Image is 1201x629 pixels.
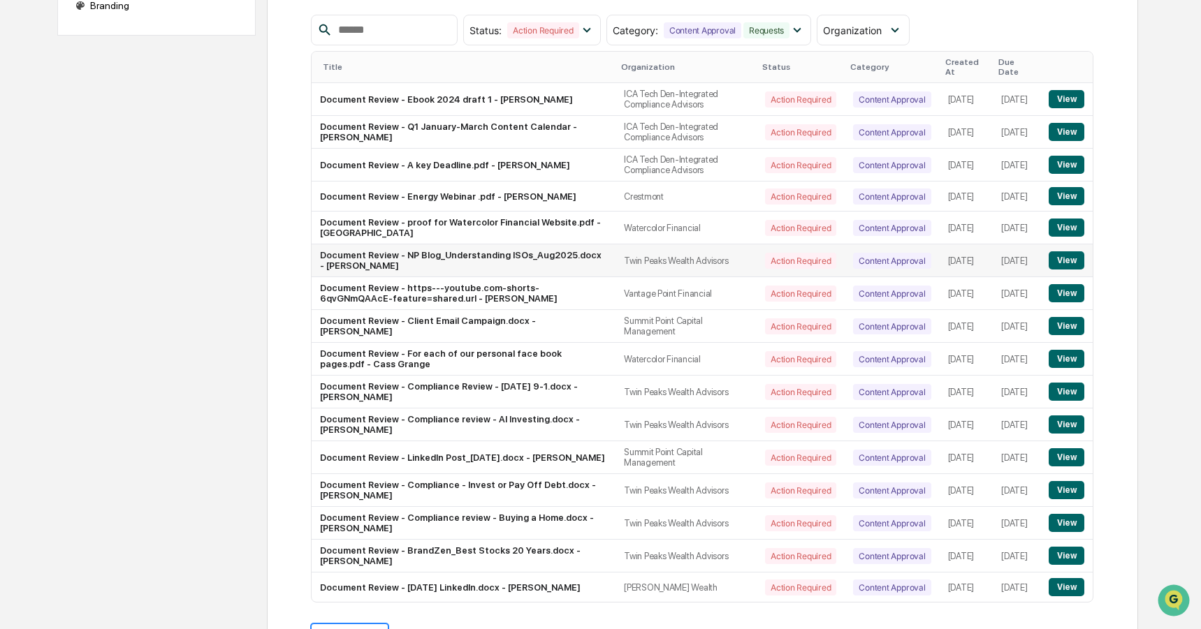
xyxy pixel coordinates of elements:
div: Content Approval [853,579,931,595]
div: Content Approval [853,548,931,564]
div: Content Approval [853,157,931,173]
button: View [1049,514,1084,532]
td: [DATE] [940,212,993,244]
div: Action Required [765,124,836,140]
div: Action Required [765,450,836,466]
div: Content Approval [853,351,931,367]
td: ICA Tech Den-Integrated Compliance Advisors [616,149,757,182]
div: Content Approval [853,318,931,334]
div: Content Approval [853,220,931,236]
button: View [1049,317,1084,335]
td: [DATE] [993,83,1040,116]
span: Attestations [115,176,173,190]
td: [DATE] [940,441,993,474]
span: Organization [823,24,882,36]
td: Twin Peaks Wealth Advisors [616,244,757,277]
td: [DATE] [940,408,993,441]
td: [DATE] [993,540,1040,572]
img: 1746055101610-c473b297-6a78-478c-a979-82029cc54cd1 [14,107,39,132]
div: Action Required [765,253,836,269]
td: [DATE] [940,474,993,507]
td: [DATE] [940,507,993,540]
td: [PERSON_NAME] Wealth [616,572,757,602]
input: Clear [36,64,231,78]
td: [DATE] [940,572,993,602]
div: Content Approval [853,515,931,531]
button: View [1049,156,1084,174]
button: View [1049,448,1084,466]
button: View [1049,350,1084,368]
div: 🖐️ [14,177,25,188]
button: View [1049,383,1084,401]
div: Action Required [765,91,836,108]
div: Content Approval [853,286,931,302]
div: Category [850,62,933,72]
div: Action Required [765,515,836,531]
td: Document Review - Ebook 2024 draft 1 - [PERSON_NAME] [312,83,616,116]
button: View [1049,578,1084,596]
td: [DATE] [993,277,1040,310]
td: Document Review - Q1 January-March Content Calendar - [PERSON_NAME] [312,116,616,149]
td: Twin Peaks Wealth Advisors [616,474,757,507]
div: Content Approval [853,384,931,400]
div: Action Required [765,351,836,367]
div: 🔎 [14,204,25,215]
td: [DATE] [993,376,1040,408]
td: Twin Peaks Wealth Advisors [616,408,757,441]
button: View [1049,90,1084,108]
div: Organization [621,62,751,72]
div: Action Required [765,188,836,205]
button: View [1049,284,1084,302]
button: View [1049,415,1084,434]
div: Action Required [765,548,836,564]
div: Requests [743,22,789,38]
td: Document Review - https---youtube.com-shorts-6qvGNmQAAcE-feature=shared.url - [PERSON_NAME] [312,277,616,310]
td: Document Review - Compliance Review - [DATE] 9-1.docx - [PERSON_NAME] [312,376,616,408]
a: 🔎Data Lookup [8,197,94,222]
td: Summit Point Capital Management [616,310,757,343]
td: Document Review - Compliance - Invest or Pay Off Debt.docx - [PERSON_NAME] [312,474,616,507]
td: [DATE] [940,244,993,277]
td: [DATE] [940,540,993,572]
span: Preclearance [28,176,90,190]
div: Content Approval [664,22,741,38]
td: [DATE] [940,376,993,408]
div: Action Required [765,482,836,498]
td: Document Review - proof for Watercolor Financial Website.pdf - [GEOGRAPHIC_DATA] [312,212,616,244]
td: ICA Tech Den-Integrated Compliance Advisors [616,116,757,149]
div: Action Required [765,417,836,433]
td: Document Review - [DATE] LinkedIn.docx - [PERSON_NAME] [312,572,616,602]
td: [DATE] [993,244,1040,277]
div: We're available if you need us! [48,121,177,132]
td: Document Review - NP Blog_Understanding ISOs_Aug2025.docx - [PERSON_NAME] [312,244,616,277]
td: Twin Peaks Wealth Advisors [616,376,757,408]
div: Content Approval [853,188,931,205]
td: [DATE] [993,408,1040,441]
td: [DATE] [993,441,1040,474]
td: Document Review - BrandZen_Best Stocks 20 Years.docx - [PERSON_NAME] [312,540,616,572]
span: Category : [613,24,658,36]
td: [DATE] [940,343,993,376]
td: [DATE] [993,474,1040,507]
div: Content Approval [853,91,931,108]
td: [DATE] [940,83,993,116]
div: Content Approval [853,124,931,140]
td: Document Review - Client Email Campaign.docx - [PERSON_NAME] [312,310,616,343]
div: Due Date [998,57,1035,77]
td: [DATE] [993,310,1040,343]
td: Twin Peaks Wealth Advisors [616,540,757,572]
button: View [1049,187,1084,205]
div: Content Approval [853,417,931,433]
div: Action Required [765,579,836,595]
div: Status [762,62,839,72]
div: Action Required [765,318,836,334]
div: Action Required [765,384,836,400]
td: Twin Peaks Wealth Advisors [616,507,757,540]
a: 🖐️Preclearance [8,170,96,195]
td: Document Review - Energy Webinar .pdf - [PERSON_NAME] [312,182,616,212]
td: Watercolor Financial [616,343,757,376]
td: [DATE] [993,116,1040,149]
td: [DATE] [940,149,993,182]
